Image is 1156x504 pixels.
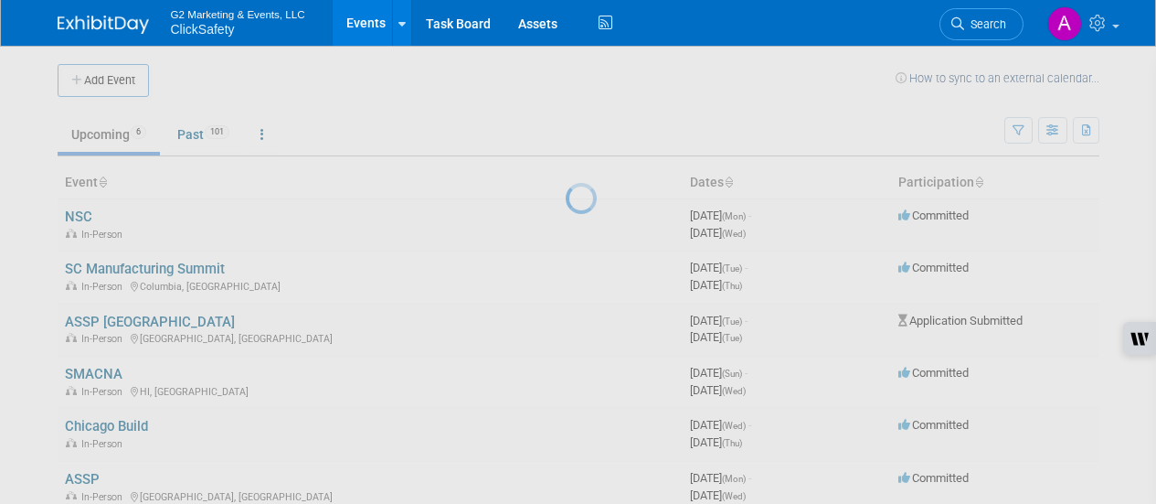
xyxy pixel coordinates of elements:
span: G2 Marketing & Events, LLC [171,4,305,23]
span: Search [964,17,1006,31]
a: Search [939,8,1023,40]
img: ExhibitDay [58,16,149,34]
span: ClickSafety [171,22,235,37]
img: Allison Dumond [1047,6,1082,41]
